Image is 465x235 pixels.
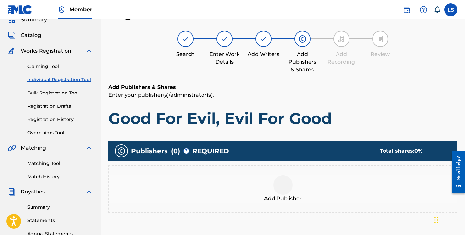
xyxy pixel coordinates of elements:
iframe: Resource Center [447,146,465,198]
span: Summary [21,16,47,24]
div: Enter Work Details [208,50,241,66]
img: expand [85,47,93,55]
img: Matching [8,144,16,152]
span: Works Registration [21,47,71,55]
div: Add Recording [325,50,358,66]
img: expand [85,144,93,152]
span: Matching [21,144,46,152]
img: publishers [117,147,125,155]
img: step indicator icon for Add Recording [337,35,345,43]
iframe: Chat Widget [433,204,465,235]
div: User Menu [444,3,457,16]
img: step indicator icon for Enter Work Details [221,35,228,43]
div: Total shares: [380,147,444,155]
img: Royalties [8,188,16,196]
div: Help [417,3,430,16]
img: step indicator icon for Add Publishers & Shares [299,35,306,43]
img: Works Registration [8,47,16,55]
img: step indicator icon for Review [376,35,384,43]
div: Review [364,50,397,58]
a: Bulk Registration Tool [27,90,93,96]
span: ? [184,148,189,154]
a: Overclaims Tool [27,130,93,136]
a: Individual Registration Tool [27,76,93,83]
h6: Add Publishers & Shares [108,83,457,91]
img: step indicator icon for Search [182,35,190,43]
a: Public Search [400,3,413,16]
span: Royalties [21,188,45,196]
a: Registration History [27,116,93,123]
a: Summary [27,204,93,211]
div: Add Writers [247,50,280,58]
img: Summary [8,16,16,24]
a: SummarySummary [8,16,47,24]
img: step indicator icon for Add Writers [260,35,267,43]
div: Add Publishers & Shares [286,50,319,74]
a: Match History [27,173,93,180]
img: Catalog [8,31,16,39]
span: 0 % [414,148,422,154]
a: Registration Drafts [27,103,93,110]
img: add [279,181,287,189]
a: Statements [27,217,93,224]
p: Enter your publisher(s)/administrator(s). [108,91,457,99]
span: REQUIRED [192,146,229,156]
h1: Good For Evil, Evil For Good [108,109,457,128]
div: Notifications [434,6,440,13]
img: MLC Logo [8,5,33,14]
span: Publishers [131,146,168,156]
a: Matching Tool [27,160,93,167]
img: help [420,6,427,14]
img: search [403,6,410,14]
span: Member [69,6,92,13]
img: Top Rightsholder [58,6,66,14]
div: Drag [434,210,438,230]
a: CatalogCatalog [8,31,41,39]
img: expand [85,188,93,196]
a: Claiming Tool [27,63,93,70]
span: Add Publisher [264,195,302,203]
div: Search [169,50,202,58]
span: Catalog [21,31,41,39]
span: ( 0 ) [171,146,180,156]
